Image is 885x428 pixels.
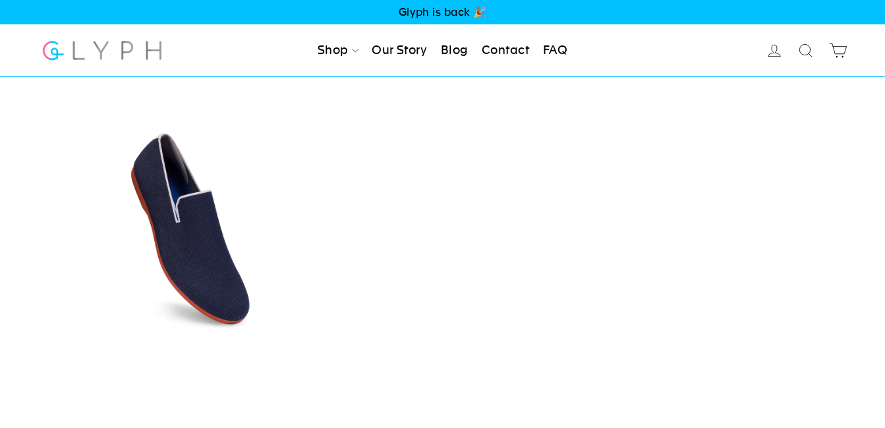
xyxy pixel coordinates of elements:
[312,36,364,65] a: Shop
[538,36,573,65] a: FAQ
[476,36,534,65] a: Contact
[41,33,164,68] img: Glyph
[80,116,304,340] img: Angle_6_0_3x_b7f751b4-e3dc-4a3c-b0c7-0aca56be0efa_800x.jpg
[366,36,432,65] a: Our Story
[436,36,474,65] a: Blog
[312,36,573,65] ul: Primary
